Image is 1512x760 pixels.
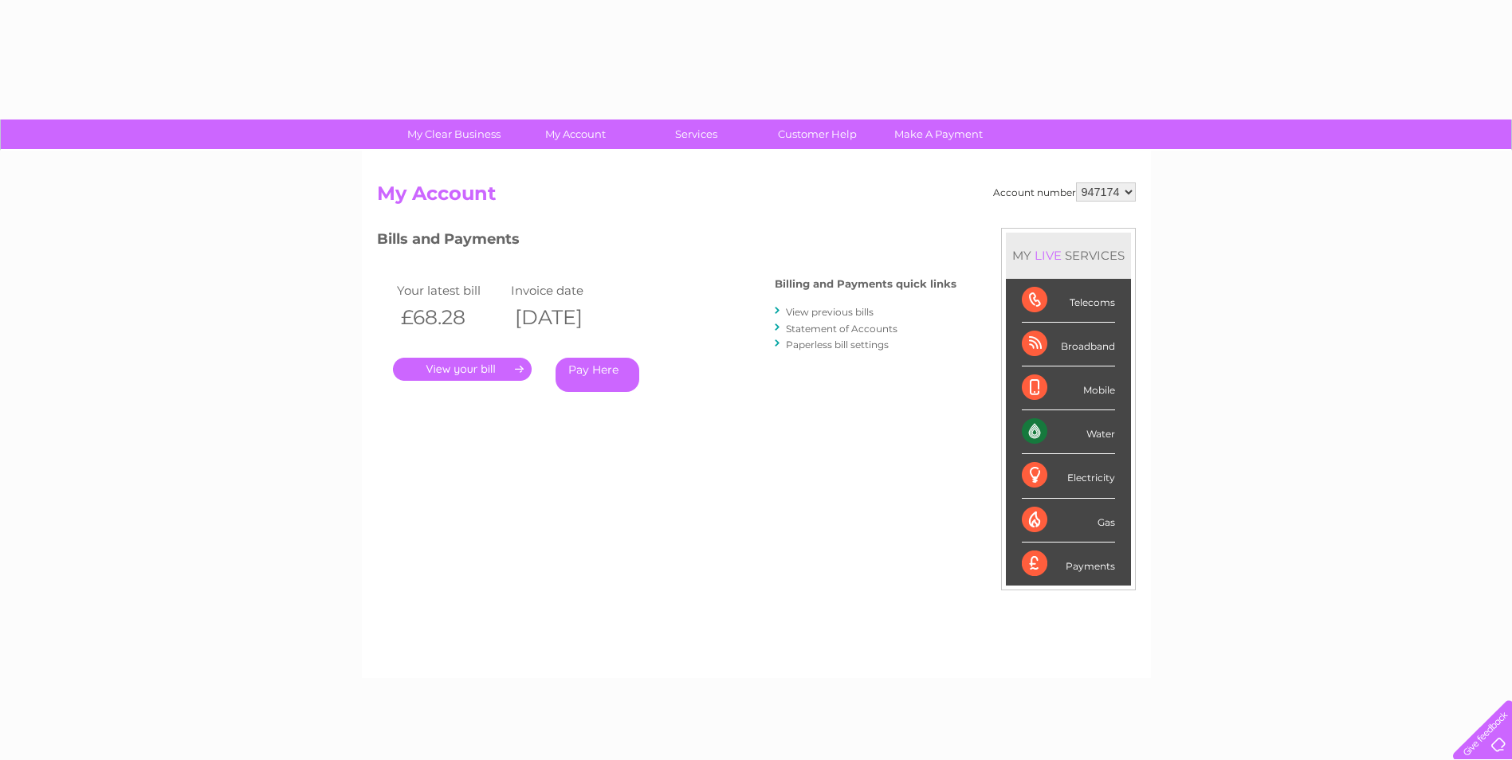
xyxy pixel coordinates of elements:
[775,278,956,290] h4: Billing and Payments quick links
[1022,279,1115,323] div: Telecoms
[630,119,762,149] a: Services
[1022,454,1115,498] div: Electricity
[1022,499,1115,543] div: Gas
[1031,248,1065,263] div: LIVE
[873,119,1004,149] a: Make A Payment
[993,182,1136,202] div: Account number
[1022,366,1115,410] div: Mobile
[786,339,889,351] a: Paperless bill settings
[507,301,622,334] th: [DATE]
[752,119,883,149] a: Customer Help
[786,306,874,318] a: View previous bills
[377,182,1136,213] h2: My Account
[388,119,520,149] a: My Clear Business
[1022,410,1115,454] div: Water
[393,358,532,381] a: .
[1022,543,1115,586] div: Payments
[556,358,639,392] a: Pay Here
[1022,323,1115,366] div: Broadband
[393,301,508,334] th: £68.28
[393,280,508,301] td: Your latest bill
[1006,233,1131,278] div: MY SERVICES
[509,119,641,149] a: My Account
[507,280,622,301] td: Invoice date
[786,323,897,335] a: Statement of Accounts
[377,228,956,256] h3: Bills and Payments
